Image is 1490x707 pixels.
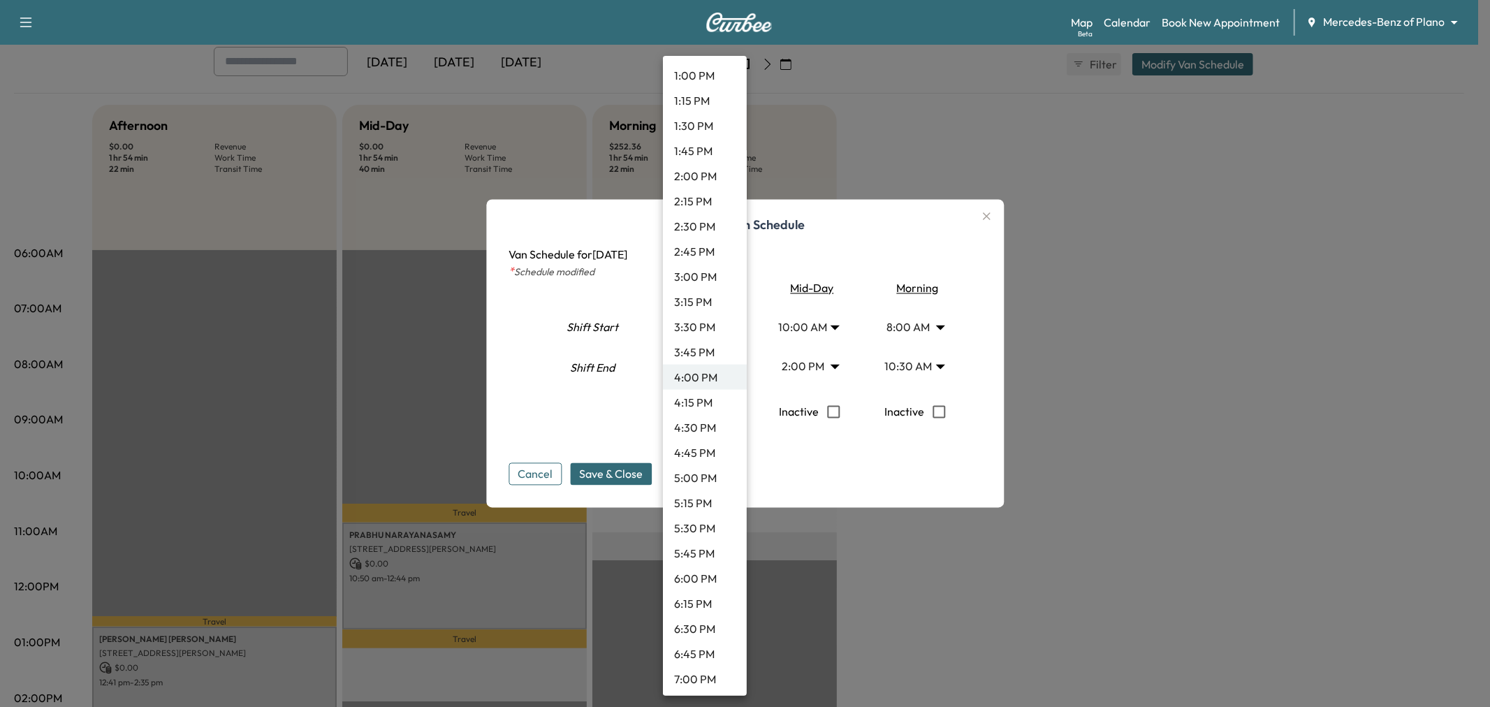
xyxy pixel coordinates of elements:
[663,616,747,641] li: 6:30 PM
[663,189,747,214] li: 2:15 PM
[663,63,747,88] li: 1:00 PM
[663,289,747,314] li: 3:15 PM
[663,314,747,340] li: 3:30 PM
[663,591,747,616] li: 6:15 PM
[663,88,747,113] li: 1:15 PM
[663,264,747,289] li: 3:00 PM
[663,566,747,591] li: 6:00 PM
[663,666,747,692] li: 7:00 PM
[663,390,747,415] li: 4:15 PM
[663,239,747,264] li: 2:45 PM
[663,641,747,666] li: 6:45 PM
[663,214,747,239] li: 2:30 PM
[663,516,747,541] li: 5:30 PM
[663,490,747,516] li: 5:15 PM
[663,113,747,138] li: 1:30 PM
[663,465,747,490] li: 5:00 PM
[663,365,747,390] li: 4:00 PM
[663,340,747,365] li: 3:45 PM
[663,163,747,189] li: 2:00 PM
[663,541,747,566] li: 5:45 PM
[663,440,747,465] li: 4:45 PM
[663,138,747,163] li: 1:45 PM
[663,415,747,440] li: 4:30 PM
